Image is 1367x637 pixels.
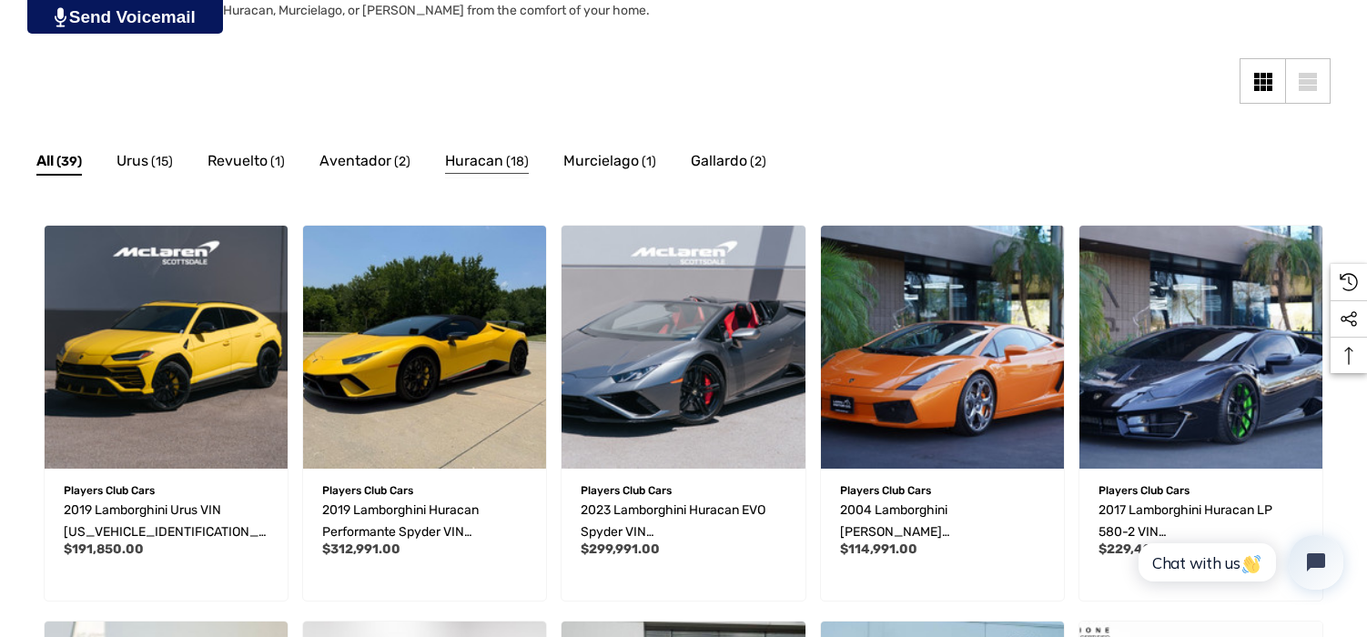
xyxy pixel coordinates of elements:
[319,149,391,173] span: Aventador
[691,149,766,178] a: Button Go To Sub Category Gallardo
[1099,479,1303,502] p: Players Club Cars
[563,149,656,178] a: Button Go To Sub Category Murcielago
[1240,58,1285,104] a: Grid View
[64,479,268,502] p: Players Club Cars
[208,149,268,173] span: Revuelto
[208,149,285,178] a: Button Go To Sub Category Revuelto
[840,500,1045,543] a: 2004 Lamborghini Gallardo VIN ZHWGU11S74LA01220,$114,991.00
[45,226,288,469] a: 2019 Lamborghini Urus VIN ZPBUA1ZL8KLA03403,$191,850.00
[394,150,410,174] span: (2)
[445,149,529,178] a: Button Go To Sub Category Huracan
[840,502,1044,583] span: 2004 Lamborghini [PERSON_NAME] [US_VEHICLE_IDENTIFICATION_NUMBER]
[64,502,268,561] span: 2019 Lamborghini Urus VIN [US_VEHICLE_IDENTIFICATION_NUMBER]
[840,541,917,557] span: $114,991.00
[563,149,639,173] span: Murcielago
[1331,347,1367,365] svg: Top
[581,541,660,557] span: $299,991.00
[36,149,54,173] span: All
[64,541,144,557] span: $191,850.00
[303,226,546,469] img: For Sale: 2019 Lamborghini Huracan Performante Spyder VIN ZHWUS4ZF3KLA11421
[45,226,288,469] img: For Sale: 2019 Lamborghini Urus VIN ZPBUA1ZL8KLA03403
[151,150,173,174] span: (15)
[64,500,268,543] a: 2019 Lamborghini Urus VIN ZPBUA1ZL8KLA03403,$191,850.00
[319,149,410,178] a: Button Go To Sub Category Aventador
[322,500,527,543] a: 2019 Lamborghini Huracan Performante Spyder VIN ZHWUS4ZF3KLA11421,$312,991.00
[322,479,527,502] p: Players Club Cars
[1119,520,1359,605] iframe: Tidio Chat
[303,226,546,469] a: 2019 Lamborghini Huracan Performante Spyder VIN ZHWUS4ZF3KLA11421,$312,991.00
[691,149,747,173] span: Gallardo
[270,150,285,174] span: (1)
[322,541,400,557] span: $312,991.00
[322,502,526,583] span: 2019 Lamborghini Huracan Performante Spyder VIN [US_VEHICLE_IDENTIFICATION_NUMBER]
[821,226,1064,469] a: 2004 Lamborghini Gallardo VIN ZHWGU11S74LA01220,$114,991.00
[1285,58,1331,104] a: List View
[562,226,805,469] img: For Sale: 2023 Lamborghini Huracan EVO Spyder VIN ZHWUT5ZF8PLA22487
[840,479,1045,502] p: Players Club Cars
[116,149,148,173] span: Urus
[1340,310,1358,329] svg: Social Media
[1079,226,1322,469] a: 2017 Lamborghini Huracan LP 580-2 VIN ZHWUC2ZF6HLA06112,$229,491.00
[1340,273,1358,291] svg: Recently Viewed
[581,479,785,502] p: Players Club Cars
[116,149,173,178] a: Button Go To Sub Category Urus
[1099,541,1180,557] span: $229,491.00
[56,150,82,174] span: (39)
[562,226,805,469] a: 2023 Lamborghini Huracan EVO Spyder VIN ZHWUT5ZF8PLA22487,$299,991.00
[821,226,1064,469] img: For Sale: 2004 Lamborghini Gallardo VIN ZHWGU11S74LA01220
[1099,500,1303,543] a: 2017 Lamborghini Huracan LP 580-2 VIN ZHWUC2ZF6HLA06112,$229,491.00
[750,150,766,174] span: (2)
[506,150,529,174] span: (18)
[581,500,785,543] a: 2023 Lamborghini Huracan EVO Spyder VIN ZHWUT5ZF8PLA22487,$299,991.00
[1099,502,1302,583] span: 2017 Lamborghini Huracan LP 580-2 VIN [US_VEHICLE_IDENTIFICATION_NUMBER]
[642,150,656,174] span: (1)
[445,149,503,173] span: Huracan
[581,502,785,583] span: 2023 Lamborghini Huracan EVO Spyder VIN [US_VEHICLE_IDENTIFICATION_NUMBER]
[1079,226,1322,469] img: For Sale: 2017 Lamborghini Huracan LP 580-2 VIN ZHWUC2ZF6HLA06112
